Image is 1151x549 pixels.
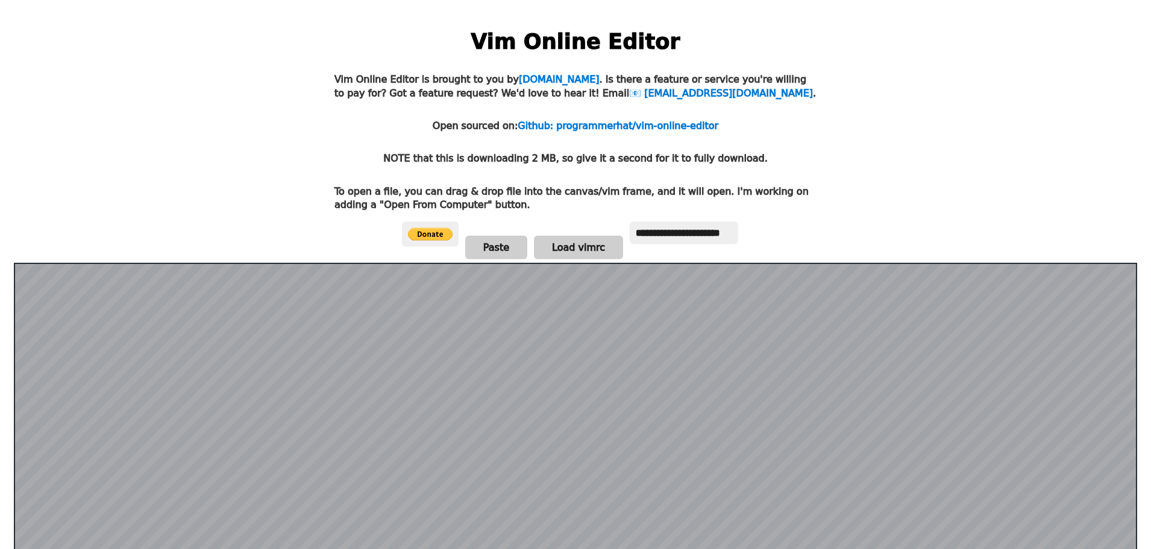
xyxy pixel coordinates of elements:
[465,236,527,259] button: Paste
[518,120,718,131] a: Github: programmerhat/vim-online-editor
[383,152,767,165] p: NOTE that this is downloading 2 MB, so give it a second for it to fully download.
[534,236,623,259] button: Load vimrc
[334,185,817,212] p: To open a file, you can drag & drop file into the canvas/vim frame, and it will open. I'm working...
[471,27,680,56] h1: Vim Online Editor
[334,73,817,100] p: Vim Online Editor is brought to you by . Is there a feature or service you're willing to pay for?...
[629,87,813,99] a: [EMAIL_ADDRESS][DOMAIN_NAME]
[433,119,718,133] p: Open sourced on:
[519,74,600,85] a: [DOMAIN_NAME]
